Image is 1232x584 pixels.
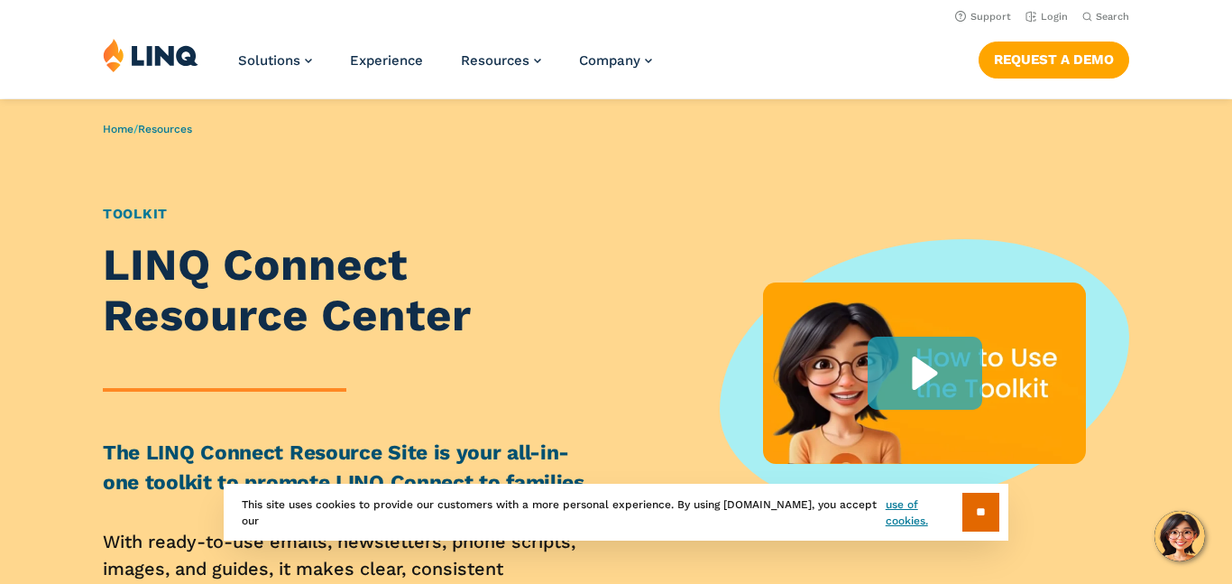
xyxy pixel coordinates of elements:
h1: LINQ Connect Resource Center [103,239,601,341]
span: Search [1096,11,1129,23]
a: Company [579,52,652,69]
a: Experience [350,52,423,69]
span: / [103,123,192,135]
img: LINQ | K‑12 Software [103,38,198,72]
div: Play [868,337,982,410]
a: Solutions [238,52,312,69]
span: Company [579,52,640,69]
a: Request a Demo [979,42,1129,78]
button: Open Search Bar [1082,10,1129,23]
strong: The LINQ Connect Resource Site is your all-in-one toolkit to promote LINQ Connect to families. [103,440,591,494]
nav: Primary Navigation [238,38,652,97]
a: use of cookies. [886,496,962,529]
a: Resources [461,52,541,69]
a: Home [103,123,133,135]
span: Resources [461,52,529,69]
a: Support [955,11,1011,23]
a: Toolkit [103,206,168,222]
div: This site uses cookies to provide our customers with a more personal experience. By using [DOMAIN... [224,484,1008,541]
nav: Button Navigation [979,38,1129,78]
span: Solutions [238,52,300,69]
a: Resources [138,123,192,135]
a: Login [1025,11,1068,23]
button: Hello, have a question? Let’s chat. [1154,511,1205,561]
